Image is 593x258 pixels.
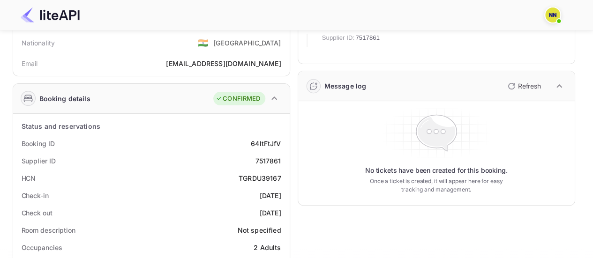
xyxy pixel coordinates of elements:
[22,243,62,252] div: Occupancies
[254,243,281,252] div: 2 Adults
[238,225,281,235] div: Not specified
[355,33,380,43] span: 7517861
[22,191,49,200] div: Check-in
[255,156,281,166] div: 7517861
[518,81,541,91] p: Refresh
[365,166,508,175] p: No tickets have been created for this booking.
[239,173,281,183] div: TGRDU39167
[324,81,367,91] div: Message log
[216,94,260,103] div: CONFIRMED
[22,156,56,166] div: Supplier ID
[22,208,53,218] div: Check out
[502,79,545,94] button: Refresh
[21,7,80,22] img: LiteAPI Logo
[39,94,90,103] div: Booking details
[260,208,281,218] div: [DATE]
[251,139,281,148] div: 64ltFtJfV
[198,34,209,51] span: United States
[362,177,510,194] p: Once a ticket is created, it will appear here for easy tracking and management.
[260,191,281,200] div: [DATE]
[530,20,567,47] div: [DATE] 20:43
[22,139,55,148] div: Booking ID
[545,7,560,22] img: N/A N/A
[213,38,281,48] div: [GEOGRAPHIC_DATA]
[22,121,100,131] div: Status and reservations
[166,59,281,68] div: [EMAIL_ADDRESS][DOMAIN_NAME]
[22,38,55,48] div: Nationality
[22,173,36,183] div: HCN
[22,59,38,68] div: Email
[22,225,75,235] div: Room description
[322,33,355,43] span: Supplier ID:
